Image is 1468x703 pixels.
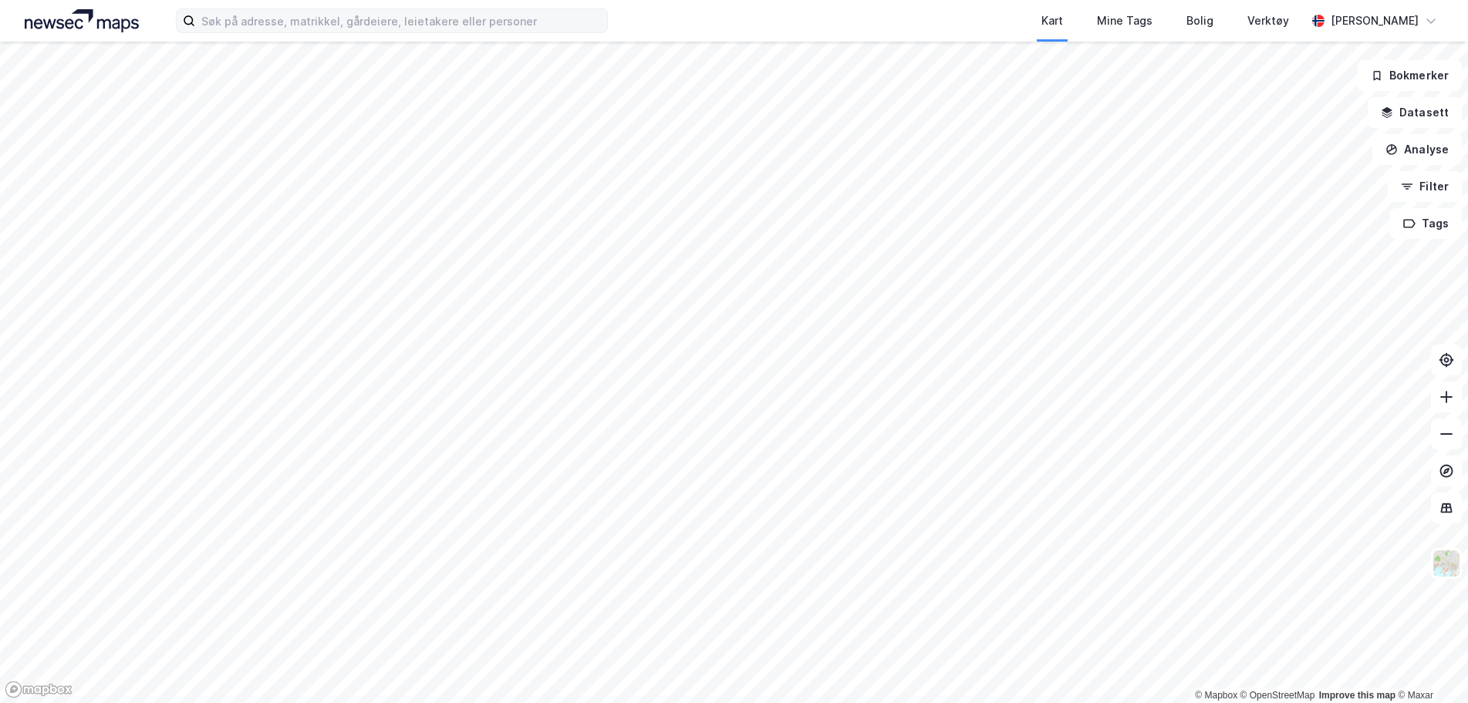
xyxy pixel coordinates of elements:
[195,9,607,32] input: Søk på adresse, matrikkel, gårdeiere, leietakere eller personer
[1391,629,1468,703] iframe: Chat Widget
[1331,12,1419,30] div: [PERSON_NAME]
[1247,12,1289,30] div: Verktøy
[25,9,139,32] img: logo.a4113a55bc3d86da70a041830d287a7e.svg
[1186,12,1213,30] div: Bolig
[1041,12,1063,30] div: Kart
[1097,12,1152,30] div: Mine Tags
[1391,629,1468,703] div: Kontrollprogram for chat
